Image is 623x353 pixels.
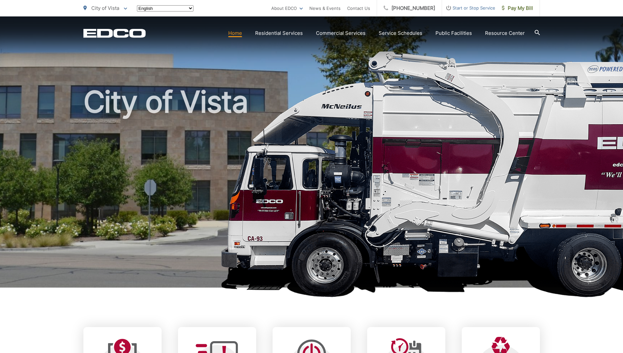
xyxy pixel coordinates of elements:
a: EDCD logo. Return to the homepage. [83,29,146,38]
a: Residential Services [255,29,303,37]
a: Contact Us [347,4,370,12]
a: About EDCO [271,4,303,12]
a: Resource Center [485,29,525,37]
a: Home [228,29,242,37]
h1: City of Vista [83,85,540,294]
a: Commercial Services [316,29,366,37]
span: City of Vista [91,5,119,11]
select: Select a language [137,5,193,12]
a: Public Facilities [435,29,472,37]
span: Pay My Bill [502,4,533,12]
a: Service Schedules [379,29,422,37]
a: News & Events [309,4,341,12]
